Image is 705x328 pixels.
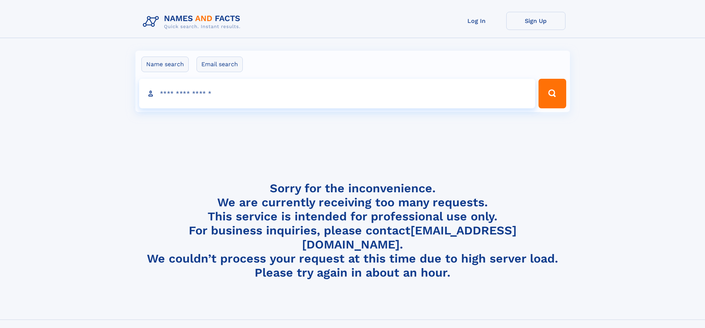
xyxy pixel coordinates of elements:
[302,223,517,251] a: [EMAIL_ADDRESS][DOMAIN_NAME]
[140,12,246,32] img: Logo Names and Facts
[141,57,189,72] label: Name search
[447,12,506,30] a: Log In
[139,79,536,108] input: search input
[538,79,566,108] button: Search Button
[140,181,565,280] h4: Sorry for the inconvenience. We are currently receiving too many requests. This service is intend...
[197,57,243,72] label: Email search
[506,12,565,30] a: Sign Up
